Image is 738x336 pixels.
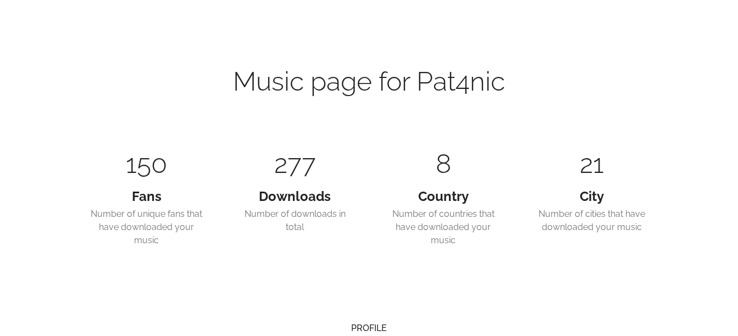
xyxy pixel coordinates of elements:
h3: 8 [387,142,500,186]
h4: Fans [90,190,203,203]
h1: Music page for Pat4nic [64,66,674,107]
p: Number of countries that have downloaded your music [387,208,500,247]
h4: Downloads [238,190,352,203]
h3: 21 [535,142,648,186]
h3: 277 [238,142,352,186]
p: Number of cities that have downloaded your music [535,208,648,234]
h4: City [535,190,648,203]
p: Number of downloads in total [238,208,352,234]
h3: 150 [90,142,203,186]
h4: Country [387,190,500,203]
p: Number of unique fans that have downloaded your music [90,208,203,247]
